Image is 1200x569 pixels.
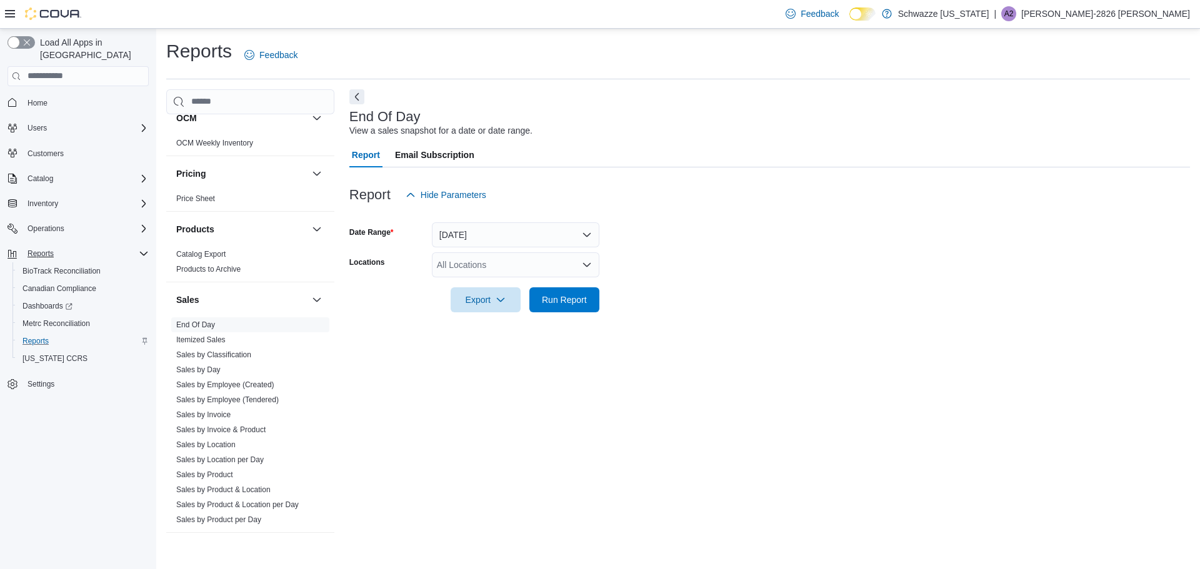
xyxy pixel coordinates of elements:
button: Sales [176,294,307,306]
span: Reports [27,249,54,259]
span: Feedback [259,49,297,61]
button: Export [451,287,521,312]
button: Metrc Reconciliation [12,315,154,332]
a: Metrc Reconciliation [17,316,95,331]
input: Dark Mode [849,7,876,21]
a: Settings [22,377,59,392]
span: [US_STATE] CCRS [22,354,87,364]
a: Dashboards [17,299,77,314]
p: Schwazze [US_STATE] [898,6,989,21]
span: Sales by Invoice & Product [176,425,266,435]
button: Users [22,121,52,136]
span: Catalog [22,171,149,186]
span: Sales by Product [176,470,233,480]
button: Pricing [309,166,324,181]
span: Settings [27,379,54,389]
span: Sales by Employee (Tendered) [176,395,279,405]
a: Customers [22,146,69,161]
h3: Report [349,187,391,202]
button: Reports [12,332,154,350]
span: Hide Parameters [421,189,486,201]
a: Sales by Day [176,365,221,374]
span: BioTrack Reconciliation [17,264,149,279]
span: Settings [22,376,149,392]
span: Sales by Location [176,440,236,450]
div: Products [166,247,334,282]
button: Home [2,94,154,112]
span: Users [27,123,47,133]
nav: Complex example [7,89,149,426]
span: Sales by Location per Day [176,455,264,465]
a: Sales by Invoice & Product [176,425,266,434]
span: Catalog Export [176,249,226,259]
a: Itemized Sales [176,335,226,344]
span: Sales by Product & Location per Day [176,500,299,510]
span: Customers [27,149,64,159]
button: OCM [309,111,324,126]
div: Angelica-2826 Carabajal [1001,6,1016,21]
button: Customers [2,144,154,162]
span: Canadian Compliance [17,281,149,296]
span: Dashboards [22,301,72,311]
span: Dashboards [17,299,149,314]
a: Sales by Location per Day [176,455,264,464]
button: OCM [176,112,307,124]
a: Sales by Product & Location [176,485,271,494]
a: Home [22,96,52,111]
a: End Of Day [176,320,215,329]
a: Canadian Compliance [17,281,101,296]
div: Sales [166,317,334,532]
button: Inventory [22,196,63,211]
span: Reports [22,246,149,261]
h3: OCM [176,112,197,124]
button: Inventory [2,195,154,212]
button: Reports [22,246,59,261]
a: Sales by Product & Location per Day [176,500,299,509]
button: Canadian Compliance [12,280,154,297]
a: Price Sheet [176,194,215,203]
span: A2 [1004,6,1014,21]
span: Price Sheet [176,194,215,204]
h3: End Of Day [349,109,421,124]
span: Metrc Reconciliation [17,316,149,331]
button: Pricing [176,167,307,180]
span: Washington CCRS [17,351,149,366]
button: [US_STATE] CCRS [12,350,154,367]
h3: Products [176,223,214,235]
button: Sales [309,292,324,307]
span: Reports [22,336,49,346]
a: OCM Weekly Inventory [176,139,253,147]
p: | [994,6,996,21]
span: Sales by Invoice [176,410,231,420]
a: Feedback [781,1,844,26]
span: Sales by Product per Day [176,515,261,525]
span: Reports [17,334,149,349]
a: Sales by Employee (Created) [176,380,274,389]
button: [DATE] [432,222,599,247]
button: Hide Parameters [401,182,491,207]
h3: Pricing [176,167,206,180]
span: Run Report [542,294,587,306]
span: Sales by Employee (Created) [176,380,274,390]
span: Export [458,287,513,312]
span: Itemized Sales [176,335,226,345]
span: Feedback [801,7,839,20]
button: Products [176,223,307,235]
span: Home [22,95,149,111]
span: Customers [22,146,149,161]
a: Sales by Invoice [176,410,231,419]
h3: Sales [176,294,199,306]
a: Sales by Product [176,470,233,479]
div: View a sales snapshot for a date or date range. [349,124,532,137]
span: OCM Weekly Inventory [176,138,253,148]
button: Reports [2,245,154,262]
span: Sales by Day [176,365,221,375]
p: [PERSON_NAME]-2826 [PERSON_NAME] [1021,6,1190,21]
span: Operations [27,224,64,234]
span: Users [22,121,149,136]
button: Operations [2,220,154,237]
span: Sales by Classification [176,350,251,360]
a: Products to Archive [176,265,241,274]
span: BioTrack Reconciliation [22,266,101,276]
